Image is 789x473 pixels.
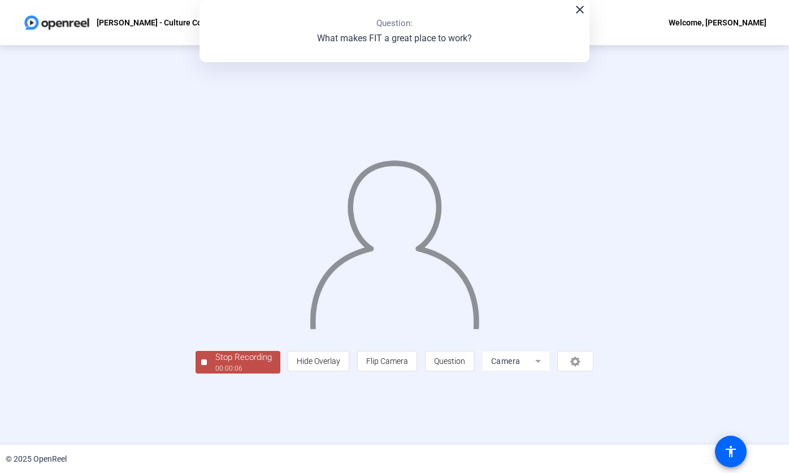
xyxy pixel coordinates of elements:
[297,357,340,366] span: Hide Overlay
[6,453,67,465] div: © 2025 OpenReel
[317,32,472,45] p: What makes FIT a great place to work?
[669,16,766,29] div: Welcome, [PERSON_NAME]
[23,11,91,34] img: OpenReel logo
[425,351,474,371] button: Question
[215,363,272,374] div: 00:00:06
[97,16,216,29] p: [PERSON_NAME] - Culture Cohort
[724,445,738,458] mat-icon: accessibility
[288,351,349,371] button: Hide Overlay
[215,351,272,364] div: Stop Recording
[309,150,481,329] img: overlay
[357,351,417,371] button: Flip Camera
[366,357,408,366] span: Flip Camera
[376,17,413,30] p: Question:
[434,357,465,366] span: Question
[573,3,587,16] mat-icon: close
[196,351,280,374] button: Stop Recording00:00:06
